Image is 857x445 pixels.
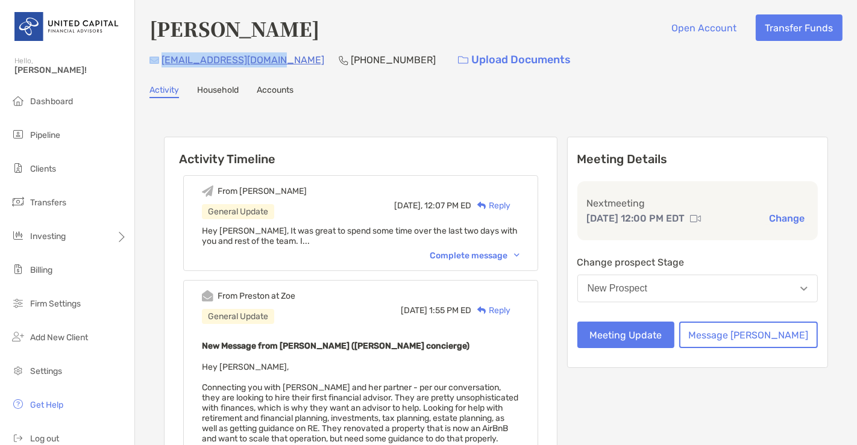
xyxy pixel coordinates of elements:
div: From [PERSON_NAME] [218,186,307,196]
p: Next meeting [587,196,809,211]
img: clients icon [11,161,25,175]
span: 1:55 PM ED [429,305,471,316]
span: Pipeline [30,130,60,140]
div: General Update [202,204,274,219]
img: logout icon [11,431,25,445]
a: Activity [149,85,179,98]
span: [PERSON_NAME]! [14,65,127,75]
img: get-help icon [11,397,25,411]
div: Reply [471,199,510,212]
img: button icon [458,56,468,64]
img: Event icon [202,185,213,197]
div: Reply [471,304,510,317]
span: Hey [PERSON_NAME], It was great to spend some time over the last two days with you and rest of th... [202,226,518,246]
button: New Prospect [577,275,818,302]
button: Meeting Update [577,322,675,348]
span: Settings [30,366,62,376]
b: New Message from [PERSON_NAME] ([PERSON_NAME] concierge) [202,341,469,351]
img: Reply icon [477,307,486,314]
span: Clients [30,164,56,174]
span: 12:07 PM ED [424,201,471,211]
img: Event icon [202,290,213,302]
span: Get Help [30,400,63,410]
img: United Capital Logo [14,5,120,48]
span: Add New Client [30,332,88,343]
p: Change prospect Stage [577,255,818,270]
button: Message [PERSON_NAME] [679,322,818,348]
p: [EMAIL_ADDRESS][DOMAIN_NAME] [162,52,324,67]
img: Chevron icon [514,254,520,257]
div: Complete message [430,251,520,261]
div: New Prospect [588,283,648,294]
img: dashboard icon [11,93,25,108]
img: settings icon [11,363,25,378]
a: Accounts [257,85,294,98]
span: Transfers [30,198,66,208]
img: pipeline icon [11,127,25,142]
button: Open Account [662,14,746,41]
span: Log out [30,434,59,444]
p: [PHONE_NUMBER] [351,52,436,67]
p: Meeting Details [577,152,818,167]
button: Change [765,212,808,225]
p: [DATE] 12:00 PM EDT [587,211,685,226]
h6: Activity Timeline [165,137,557,166]
a: Household [197,85,239,98]
img: billing icon [11,262,25,276]
img: add_new_client icon [11,329,25,344]
img: investing icon [11,228,25,243]
img: Reply icon [477,202,486,210]
img: firm-settings icon [11,296,25,310]
span: Investing [30,231,66,241]
span: Firm Settings [30,299,81,309]
span: Dashboard [30,96,73,107]
img: Open dropdown arrow [800,287,808,291]
span: [DATE] [401,305,427,316]
h4: [PERSON_NAME] [149,14,319,42]
a: Upload Documents [450,47,579,73]
span: Billing [30,265,52,275]
span: [DATE], [394,201,422,211]
div: From Preston at Zoe [218,291,295,301]
img: transfers icon [11,194,25,209]
button: Transfer Funds [756,14,843,41]
img: Email Icon [149,57,159,64]
img: communication type [690,214,701,223]
div: General Update [202,309,274,324]
img: Phone Icon [339,55,348,65]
